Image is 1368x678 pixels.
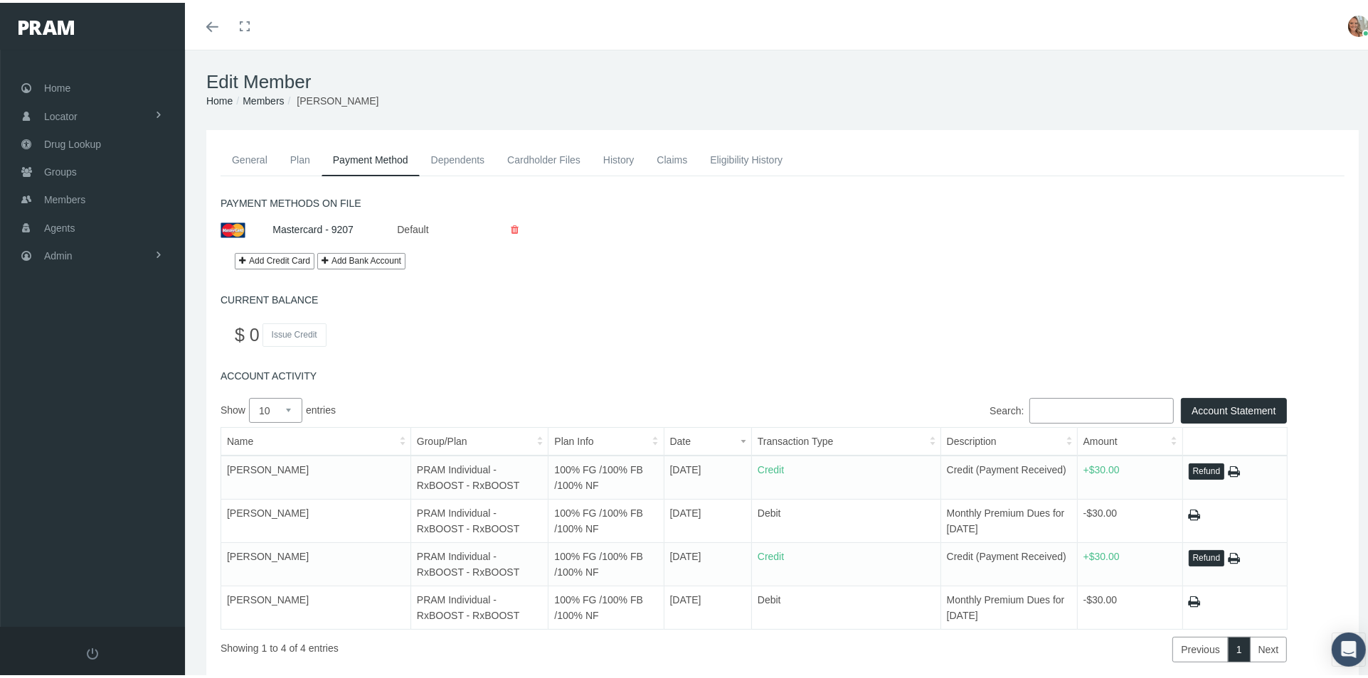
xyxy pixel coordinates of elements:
span: 100% FG /100% FB /100% NF [554,461,643,488]
a: Claims [645,141,699,173]
a: Dependents [420,141,497,173]
span: Locator [44,100,78,127]
span: [DATE] [670,461,701,473]
th: Description: activate to sort column ascending [940,424,1077,453]
span: Debit [758,505,781,516]
span: Credit (Payment Received) [947,548,1066,559]
a: Add Credit Card [235,250,314,267]
h1: Edit Member [206,68,1359,90]
span: +$30.00 [1083,548,1120,559]
a: Home [206,92,233,104]
a: Mastercard - 9207 [272,221,354,232]
a: Previous [1172,634,1228,660]
a: Print [1189,592,1201,606]
input: Search: [1029,395,1174,421]
h5: PAYMENT METHODS ON FILE [221,195,1345,207]
span: 100% FG /100% FB /100% NF [554,505,643,532]
button: Add Bank Account [317,250,405,267]
span: PRAM Individual - RxBOOST - RxBOOST [417,548,519,575]
a: Delete [500,221,529,232]
a: Print [1228,549,1240,563]
span: $ 0 [235,322,260,342]
span: PRAM Individual - RxBOOST - RxBOOST [417,505,519,532]
span: +$30.00 [1083,461,1120,473]
span: Credit [758,461,784,473]
th: Date: activate to sort column ascending [664,424,751,453]
select: Showentries [249,395,302,420]
label: Show entries [221,395,754,420]
span: [DATE] [670,591,701,603]
span: Monthly Premium Dues for [DATE] [947,591,1065,618]
a: Next [1250,634,1288,660]
span: 100% FG /100% FB /100% NF [554,548,643,575]
span: Admin [44,240,73,267]
th: Amount: activate to sort column ascending [1077,424,1182,453]
button: Refund [1189,547,1225,564]
span: PRAM Individual - RxBOOST - RxBOOST [417,461,519,488]
span: -$30.00 [1083,505,1117,516]
span: 100% FG /100% FB /100% NF [554,591,643,618]
span: Agents [44,212,75,239]
span: [PERSON_NAME] [297,92,378,104]
span: [DATE] [670,505,701,516]
span: Credit [758,548,784,559]
span: Debit [758,591,781,603]
a: Print [1189,505,1201,520]
th: Transaction Type: activate to sort column ascending [751,424,940,453]
a: 1 [1228,634,1251,660]
span: [PERSON_NAME] [227,548,309,559]
a: Print [1228,462,1240,476]
label: Search: [754,395,1174,421]
a: History [592,141,646,173]
a: Payment Method [322,141,420,173]
th: Group/Plan: activate to sort column ascending [410,424,548,453]
a: Eligibility History [699,141,794,173]
a: General [221,141,279,173]
span: Credit (Payment Received) [947,461,1066,473]
a: Cardholder Files [496,141,592,173]
a: Plan [279,141,322,173]
span: Home [44,72,70,99]
button: Refund [1189,461,1225,477]
button: Issue Credit [263,321,327,344]
span: [PERSON_NAME] [227,461,309,473]
img: master_card.png [221,220,245,235]
th: Name: activate to sort column ascending [221,424,411,453]
span: PRAM Individual - RxBOOST - RxBOOST [417,591,519,618]
span: Drug Lookup [44,128,101,155]
span: [DATE] [670,548,701,559]
th: Plan Info: activate to sort column ascending [548,424,664,453]
h5: ACCOUNT ACTIVITY [221,367,1345,380]
img: PRAM_20_x_78.png [18,18,74,32]
span: Groups [44,156,77,183]
button: Account Statement [1181,395,1286,421]
span: -$30.00 [1083,591,1117,603]
div: Default [386,215,428,240]
span: [PERSON_NAME] [227,591,309,603]
div: Open Intercom Messenger [1332,630,1366,664]
a: Members [243,92,284,104]
span: Members [44,183,85,210]
span: [PERSON_NAME] [227,505,309,516]
h5: CURRENT BALANCE [221,291,1345,303]
span: Monthly Premium Dues for [DATE] [947,505,1065,532]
